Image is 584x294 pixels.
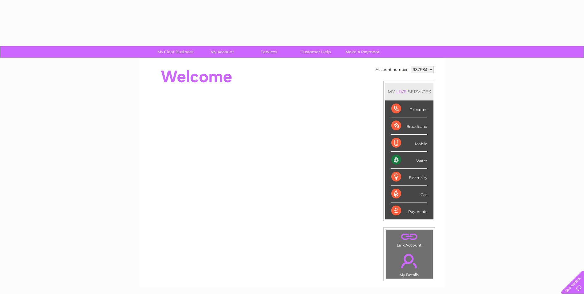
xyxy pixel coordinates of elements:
td: Link Account [385,230,433,249]
a: . [387,231,431,242]
div: Gas [391,186,427,202]
div: Broadband [391,117,427,134]
a: Customer Help [290,46,341,58]
div: Electricity [391,169,427,186]
div: Water [391,152,427,169]
div: Mobile [391,135,427,152]
a: Make A Payment [337,46,388,58]
div: Telecoms [391,100,427,117]
a: Services [244,46,294,58]
a: My Account [197,46,248,58]
div: MY SERVICES [385,83,433,100]
div: LIVE [395,89,408,95]
a: . [387,250,431,272]
td: My Details [385,249,433,279]
td: Account number [374,64,409,75]
a: My Clear Business [150,46,201,58]
div: Payments [391,202,427,219]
